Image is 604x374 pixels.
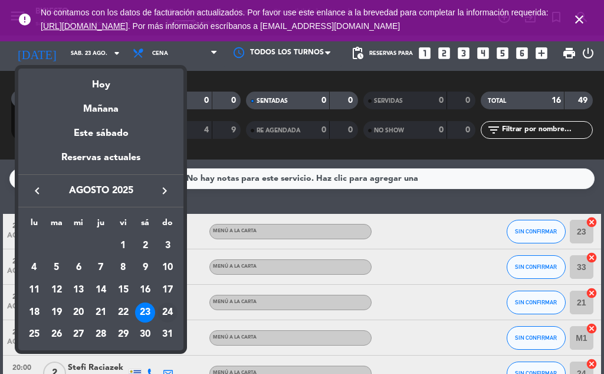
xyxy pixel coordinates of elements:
td: 16 de agosto de 2025 [134,279,157,301]
div: 30 [135,325,155,345]
td: 25 de agosto de 2025 [23,324,45,346]
i: keyboard_arrow_right [157,184,172,198]
div: 31 [157,325,178,345]
td: 28 de agosto de 2025 [90,324,112,346]
div: 17 [157,280,178,300]
td: 31 de agosto de 2025 [156,324,179,346]
td: 3 de agosto de 2025 [156,235,179,257]
div: 2 [135,236,155,256]
div: Reservas actuales [18,150,183,174]
button: keyboard_arrow_right [154,183,175,199]
th: sábado [134,216,157,235]
div: 8 [113,258,133,278]
td: 18 de agosto de 2025 [23,301,45,324]
td: 6 de agosto de 2025 [67,257,90,279]
td: 26 de agosto de 2025 [45,324,68,346]
td: 13 de agosto de 2025 [67,279,90,301]
td: 7 de agosto de 2025 [90,257,112,279]
div: 20 [68,303,88,323]
div: 28 [91,325,111,345]
div: 6 [68,258,88,278]
div: Mañana [18,93,183,117]
div: 25 [24,325,44,345]
div: 19 [47,303,67,323]
td: 11 de agosto de 2025 [23,279,45,301]
div: 7 [91,258,111,278]
td: 23 de agosto de 2025 [134,301,157,324]
td: 27 de agosto de 2025 [67,324,90,346]
div: 21 [91,303,111,323]
td: 22 de agosto de 2025 [112,301,134,324]
th: miércoles [67,216,90,235]
div: 4 [24,258,44,278]
td: 2 de agosto de 2025 [134,235,157,257]
div: 14 [91,280,111,300]
th: viernes [112,216,134,235]
td: 15 de agosto de 2025 [112,279,134,301]
td: 14 de agosto de 2025 [90,279,112,301]
td: 29 de agosto de 2025 [112,324,134,346]
div: 10 [157,258,178,278]
span: agosto 2025 [48,183,154,199]
td: 17 de agosto de 2025 [156,279,179,301]
i: keyboard_arrow_left [30,184,44,198]
div: 26 [47,325,67,345]
td: 21 de agosto de 2025 [90,301,112,324]
div: Hoy [18,69,183,93]
div: 22 [113,303,133,323]
div: 24 [157,303,178,323]
th: domingo [156,216,179,235]
td: 20 de agosto de 2025 [67,301,90,324]
button: keyboard_arrow_left [27,183,48,199]
td: 30 de agosto de 2025 [134,324,157,346]
div: 29 [113,325,133,345]
div: 1 [113,236,133,256]
td: 1 de agosto de 2025 [112,235,134,257]
th: jueves [90,216,112,235]
div: 11 [24,280,44,300]
div: 9 [135,258,155,278]
td: 10 de agosto de 2025 [156,257,179,279]
div: 16 [135,280,155,300]
div: 5 [47,258,67,278]
div: 18 [24,303,44,323]
td: 9 de agosto de 2025 [134,257,157,279]
td: 24 de agosto de 2025 [156,301,179,324]
td: 8 de agosto de 2025 [112,257,134,279]
div: 27 [68,325,88,345]
td: 19 de agosto de 2025 [45,301,68,324]
th: martes [45,216,68,235]
td: AGO. [23,235,112,257]
th: lunes [23,216,45,235]
div: Este sábado [18,117,183,150]
div: 23 [135,303,155,323]
td: 12 de agosto de 2025 [45,279,68,301]
td: 5 de agosto de 2025 [45,257,68,279]
div: 13 [68,280,88,300]
div: 12 [47,280,67,300]
div: 3 [157,236,178,256]
div: 15 [113,280,133,300]
td: 4 de agosto de 2025 [23,257,45,279]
